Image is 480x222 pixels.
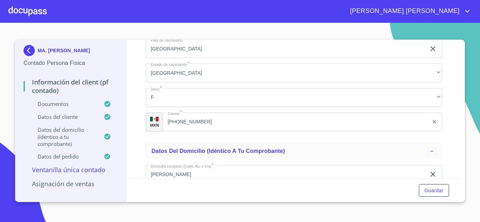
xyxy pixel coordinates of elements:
button: Guardar [419,184,449,197]
button: clear input [432,119,437,125]
p: Ventanilla única contado [24,166,118,174]
img: Docupass spot blue [24,45,38,56]
div: Datos del domicilio (idéntico a tu comprobante) [146,143,442,160]
div: [GEOGRAPHIC_DATA] [146,63,442,82]
span: Datos del domicilio (idéntico a tu comprobante) [151,148,285,154]
p: Datos del domicilio (idéntico a tu comprobante) [24,126,104,147]
p: Contado Persona Física [24,59,118,67]
p: Asignación de Ventas [24,180,118,188]
p: MXN [150,122,159,128]
div: F [146,88,442,107]
button: account of current user [345,6,472,17]
p: Datos del cliente [24,113,104,120]
div: MA. [PERSON_NAME] [24,45,118,59]
img: R93DlvwvvjP9fbrDwZeCRYBHk45OWMq+AAOlFVsxT89f82nwPLnD58IP7+ANJEaWYhP0Tx8kkA0WlQMPQsAAgwAOmBj20AXj6... [150,117,158,122]
button: clear input [429,170,437,179]
span: [PERSON_NAME] [PERSON_NAME] [345,6,463,17]
span: Guardar [424,186,443,195]
p: MA. [PERSON_NAME] [38,48,90,53]
p: Documentos [24,100,104,107]
p: Datos del pedido [24,153,104,160]
p: Información del Client (PF contado) [24,78,118,95]
button: clear input [429,45,437,53]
